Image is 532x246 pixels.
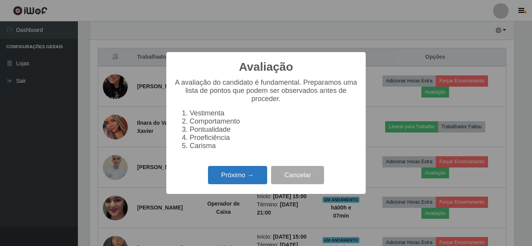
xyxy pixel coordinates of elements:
li: Proeficiência [190,134,358,142]
button: Próximo → [208,166,267,184]
li: Carisma [190,142,358,150]
li: Vestimenta [190,109,358,117]
button: Cancelar [271,166,324,184]
h2: Avaliação [239,60,293,74]
li: Pontualidade [190,126,358,134]
li: Comportamento [190,117,358,126]
p: A avaliação do candidato é fundamental. Preparamos uma lista de pontos que podem ser observados a... [174,79,358,103]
